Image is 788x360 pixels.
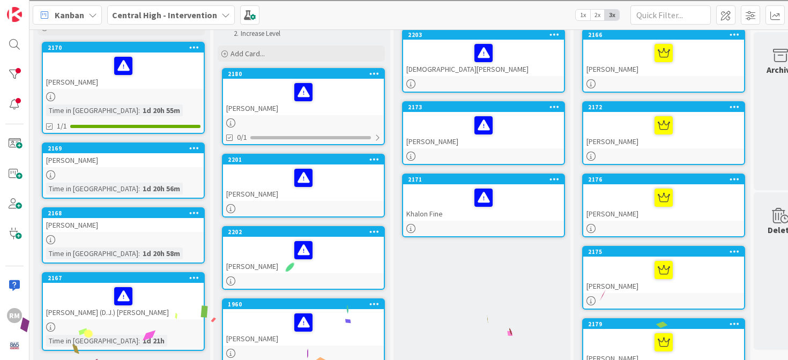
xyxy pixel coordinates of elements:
[223,299,384,346] div: 1960[PERSON_NAME]
[4,112,784,122] div: Rename Outline
[4,268,784,277] div: DELETE
[48,209,204,217] div: 2168
[4,239,784,249] div: ???
[43,43,204,89] div: 2170[PERSON_NAME]
[48,145,204,152] div: 2169
[140,335,167,347] div: 1d 21h
[223,79,384,115] div: [PERSON_NAME]
[4,93,784,102] div: Move To ...
[4,229,784,239] div: CANCEL
[4,44,784,54] div: Move To ...
[403,30,564,40] div: 2203
[43,273,204,283] div: 2167
[583,175,744,221] div: 2176[PERSON_NAME]
[138,247,140,259] span: :
[402,174,565,237] a: 2171Khalon Fine
[4,297,784,306] div: CANCEL
[46,247,138,259] div: Time in [GEOGRAPHIC_DATA]
[48,44,204,51] div: 2170
[4,160,784,170] div: Journal
[583,102,744,112] div: 2172
[4,277,784,287] div: Move to ...
[43,153,204,167] div: [PERSON_NAME]
[140,247,183,259] div: 1d 20h 58m
[228,301,384,308] div: 1960
[7,338,22,353] img: avatar
[583,247,744,257] div: 2175
[223,227,384,273] div: 2202[PERSON_NAME]
[403,175,564,221] div: 2171Khalon Fine
[4,306,784,316] div: MOVE
[583,40,744,76] div: [PERSON_NAME]
[582,174,745,237] a: 2176[PERSON_NAME]
[403,30,564,76] div: 2203[DEMOGRAPHIC_DATA][PERSON_NAME]
[223,164,384,201] div: [PERSON_NAME]
[237,132,247,143] span: 0/1
[408,31,564,39] div: 2203
[228,70,384,78] div: 2180
[4,258,784,268] div: SAVE AND GO HOME
[4,131,784,141] div: Print
[42,207,205,264] a: 2168[PERSON_NAME]Time in [GEOGRAPHIC_DATA]:1d 20h 58m
[43,144,204,153] div: 2169
[43,144,204,167] div: 2169[PERSON_NAME]
[140,104,183,116] div: 1d 20h 55m
[138,335,140,347] span: :
[231,29,353,38] li: Increase Level
[4,14,99,25] input: Search outlines
[4,83,784,93] div: Rename
[4,249,784,258] div: This outline has no content. Would you like to delete it?
[4,179,784,189] div: Newspaper
[46,335,138,347] div: Time in [GEOGRAPHIC_DATA]
[408,176,564,183] div: 2171
[228,156,384,163] div: 2201
[583,175,744,184] div: 2176
[4,122,784,131] div: Download
[582,29,745,93] a: 2166[PERSON_NAME]
[4,73,784,83] div: Sign out
[46,183,138,194] div: Time in [GEOGRAPHIC_DATA]
[43,52,204,89] div: [PERSON_NAME]
[588,248,744,256] div: 2175
[46,104,138,116] div: Time in [GEOGRAPHIC_DATA]
[223,227,384,237] div: 2202
[231,49,265,58] span: Add Card...
[4,189,784,199] div: Television/Radio
[403,184,564,221] div: Khalon Fine
[4,345,784,355] div: WEBSITE
[4,170,784,179] div: Magazine
[223,155,384,201] div: 2201[PERSON_NAME]
[402,101,565,165] a: 2173[PERSON_NAME]
[4,102,784,112] div: Delete
[4,35,784,44] div: Sort New > Old
[403,102,564,148] div: 2173[PERSON_NAME]
[43,208,204,218] div: 2168
[583,30,744,76] div: 2166[PERSON_NAME]
[4,151,784,160] div: Search for Source
[42,42,205,134] a: 2170[PERSON_NAME]Time in [GEOGRAPHIC_DATA]:1d 20h 55m1/1
[402,29,565,93] a: 2203[DEMOGRAPHIC_DATA][PERSON_NAME]
[4,335,784,345] div: BOOK
[588,176,744,183] div: 2176
[583,112,744,148] div: [PERSON_NAME]
[223,299,384,309] div: 1960
[42,272,205,351] a: 2167[PERSON_NAME] (D.J.) [PERSON_NAME]Time in [GEOGRAPHIC_DATA]:1d 21h
[138,183,140,194] span: :
[582,101,745,165] a: 2172[PERSON_NAME]
[4,199,784,208] div: Visual Art
[4,54,784,64] div: Delete
[4,326,784,335] div: SAVE
[223,155,384,164] div: 2201
[7,308,22,323] div: RM
[57,121,67,132] span: 1/1
[583,257,744,293] div: [PERSON_NAME]
[43,218,204,232] div: [PERSON_NAME]
[223,69,384,115] div: 2180[PERSON_NAME]
[4,316,784,326] div: New source
[223,69,384,79] div: 2180
[583,184,744,221] div: [PERSON_NAME]
[4,4,224,14] div: Home
[588,31,744,39] div: 2166
[138,104,140,116] span: :
[48,274,204,282] div: 2167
